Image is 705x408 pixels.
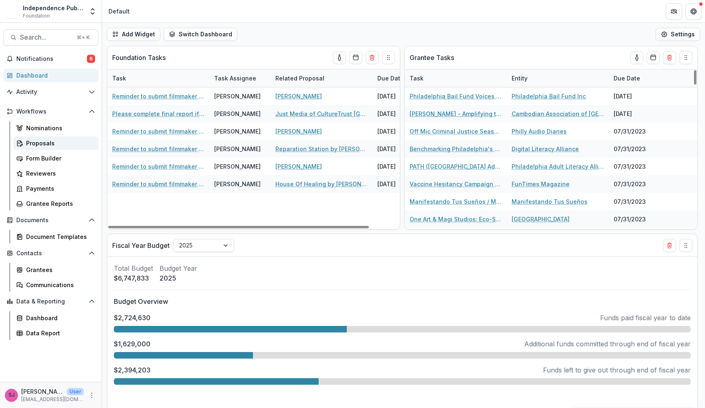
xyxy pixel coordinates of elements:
a: Manifestando Tus Sueños / Manifesting your Dreams - Manifestando Tus Sueños [410,197,502,206]
div: Grantee Reports [26,199,92,208]
p: [PERSON_NAME] [21,387,64,396]
a: Proposals [13,136,98,150]
a: Please complete final report if not renewing. [112,109,204,118]
div: Related Proposal [270,74,329,82]
span: Data & Reporting [16,298,85,305]
a: Cambodian Association of [GEOGRAPHIC_DATA] [512,109,604,118]
div: Independence Public Media Foundation [23,4,84,12]
button: Calendar [647,51,660,64]
button: Open Activity [3,85,98,98]
p: $6,747,833 [114,273,153,283]
div: [PERSON_NAME] [214,180,261,188]
div: [DATE] [372,105,434,123]
div: Due Date [609,74,645,82]
a: Philadelphia Adult Literacy Alliance [512,162,604,171]
span: Contacts [16,250,85,257]
div: Samíl Jimenez-Magdaleno [9,392,15,398]
div: Entity [507,74,532,82]
p: [EMAIL_ADDRESS][DOMAIN_NAME] [21,396,84,403]
span: Activity [16,89,85,96]
a: Reminder to submit filmmaker report [112,180,204,188]
button: Notifications6 [3,52,98,65]
a: [PERSON_NAME] - Amplifying the Cambodian & Southeast Asian Visibility & Voice - Cambodian Associa... [410,109,502,118]
a: [GEOGRAPHIC_DATA] [512,215,570,223]
p: $1,629,000 [114,339,151,349]
a: PATH ([GEOGRAPHIC_DATA] Adult Teaching Hub) Digital Literacy Professional Development Portal - [G... [410,162,502,171]
div: Grantees [26,265,92,274]
div: Entity [507,69,609,87]
div: Due Date [609,69,670,87]
span: Foundation [23,12,50,20]
div: Form Builder [26,154,92,163]
a: Philadelphia Bail Fund Voices of Cash Bail - [GEOGRAPHIC_DATA] Bail Fund [410,92,502,100]
a: Vaccine Hesitancy Campaign - FunTimes Magazine [410,180,502,188]
div: [DATE] [372,87,434,105]
a: Communications [13,278,98,292]
p: Funds paid fiscal year to date [600,313,691,323]
a: House Of Healing by [PERSON_NAME] [275,180,368,188]
button: Delete card [663,239,676,252]
div: Nominations [26,124,92,132]
button: More [87,390,97,400]
a: FunTimes Magazine [512,180,570,188]
div: Related Proposal [270,69,372,87]
button: Switch Dashboard [164,28,237,41]
div: Task [107,69,209,87]
button: Delete card [366,51,379,64]
img: Independence Public Media Foundation [7,5,20,18]
p: Fiscal Year Budget [112,241,170,250]
a: Document Templates [13,230,98,243]
div: Communications [26,281,92,289]
div: Task Assignee [209,69,270,87]
a: Philly Audio Diaries [512,127,567,136]
div: [DATE] [372,123,434,140]
p: 2025 [160,273,197,283]
a: Reminder to submit filmmaker report [112,92,204,100]
span: Notifications [16,56,87,62]
a: Nominations [13,121,98,135]
p: User [67,388,84,395]
div: Due Date [372,69,434,87]
div: [DATE] [372,158,434,175]
button: Get Help [685,3,702,20]
div: Dashboard [26,314,92,322]
div: [DATE] [372,140,434,158]
button: Open Workflows [3,105,98,118]
a: [PERSON_NAME] [275,162,322,171]
span: Workflows [16,108,85,115]
a: Benchmarking Philadelphia's Digital Connectivity and Access - Digital Literacy Alliance [410,145,502,153]
a: Dashboard [3,69,98,82]
button: Open entity switcher [87,3,98,20]
button: toggle-assigned-to-me [333,51,346,64]
button: Partners [666,3,682,20]
div: [DATE] [372,175,434,193]
a: [PERSON_NAME] [275,92,322,100]
div: Task [405,69,507,87]
div: [PERSON_NAME] [214,127,261,136]
p: Budget Year [160,263,197,273]
button: Delete card [663,51,676,64]
a: Just Media of CultureTrust [GEOGRAPHIC_DATA] [275,109,368,118]
a: Digital Literacy Alliance [512,145,579,153]
div: [PERSON_NAME] [214,145,261,153]
div: Default [109,7,130,16]
div: ⌘ + K [75,33,91,42]
div: [DATE] [609,228,670,245]
span: Search... [20,33,72,41]
div: [DATE] [609,87,670,105]
a: Reparation Station by [PERSON_NAME] [275,145,368,153]
button: Drag [679,51,692,64]
a: Reminder to submit filmmaker report [112,145,204,153]
button: Drag [382,51,395,64]
a: Reminder to submit filmmaker report [112,127,204,136]
a: One Art & Magi Studios: Eco-Sustainable Multimedia Lab for the Future - One Art Community Center [410,215,502,223]
a: [PERSON_NAME] [275,127,322,136]
button: Open Data & Reporting [3,295,98,308]
div: 07/31/2023 [609,210,670,228]
button: Settings [656,28,700,41]
a: Reminder to submit filmmaker report [112,162,204,171]
div: Due Date [372,74,409,82]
